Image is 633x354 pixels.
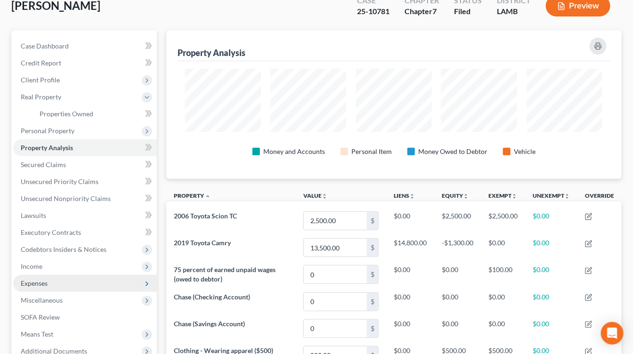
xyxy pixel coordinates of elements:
[303,192,327,199] a: Valueunfold_more
[386,261,434,288] td: $0.00
[174,192,211,199] a: Property expand_less
[352,147,392,156] div: Personal Item
[21,313,60,321] span: SOFA Review
[21,245,106,253] span: Codebtors Insiders & Notices
[21,42,69,50] span: Case Dashboard
[174,265,276,283] span: 75 percent of earned unpaid wages (owed to debtor)
[434,315,481,342] td: $0.00
[481,315,525,342] td: $0.00
[21,59,61,67] span: Credit Report
[322,193,327,199] i: unfold_more
[405,6,439,17] div: Chapter
[514,147,536,156] div: Vehicle
[511,193,517,199] i: unfold_more
[409,193,415,199] i: unfold_more
[13,224,157,241] a: Executory Contracts
[304,239,367,257] input: 0.00
[454,6,482,17] div: Filed
[434,261,481,288] td: $0.00
[178,47,245,58] div: Property Analysis
[463,193,469,199] i: unfold_more
[481,207,525,234] td: $2,500.00
[394,192,415,199] a: Liensunfold_more
[21,93,61,101] span: Real Property
[264,147,325,156] div: Money and Accounts
[481,261,525,288] td: $100.00
[21,262,42,270] span: Income
[367,265,378,283] div: $
[367,293,378,311] div: $
[525,288,577,315] td: $0.00
[21,144,73,152] span: Property Analysis
[304,212,367,230] input: 0.00
[434,207,481,234] td: $2,500.00
[174,239,231,247] span: 2019 Toyota Camry
[481,288,525,315] td: $0.00
[21,228,81,236] span: Executory Contracts
[432,7,437,16] span: 7
[13,207,157,224] a: Lawsuits
[481,234,525,261] td: $0.00
[304,265,367,283] input: 0.00
[21,296,63,304] span: Miscellaneous
[21,211,46,219] span: Lawsuits
[174,212,237,220] span: 2006 Toyota Scion TC
[205,193,211,199] i: expand_less
[21,330,53,338] span: Means Test
[174,293,250,301] span: Chase (Checking Account)
[442,192,469,199] a: Equityunfold_more
[21,194,111,202] span: Unsecured Nonpriority Claims
[601,322,624,345] div: Open Intercom Messenger
[533,192,570,199] a: Unexemptunfold_more
[21,76,60,84] span: Client Profile
[13,156,157,173] a: Secured Claims
[21,127,74,135] span: Personal Property
[13,55,157,72] a: Credit Report
[434,234,481,261] td: -$1,300.00
[497,6,531,17] div: LAMB
[525,234,577,261] td: $0.00
[577,186,622,208] th: Override
[525,261,577,288] td: $0.00
[13,309,157,326] a: SOFA Review
[525,207,577,234] td: $0.00
[434,288,481,315] td: $0.00
[304,320,367,338] input: 0.00
[304,293,367,311] input: 0.00
[21,177,98,185] span: Unsecured Priority Claims
[386,234,434,261] td: $14,800.00
[13,38,157,55] a: Case Dashboard
[419,147,488,156] div: Money Owed to Debtor
[13,139,157,156] a: Property Analysis
[40,110,93,118] span: Properties Owned
[367,212,378,230] div: $
[21,279,48,287] span: Expenses
[13,190,157,207] a: Unsecured Nonpriority Claims
[32,105,157,122] a: Properties Owned
[367,239,378,257] div: $
[386,315,434,342] td: $0.00
[13,173,157,190] a: Unsecured Priority Claims
[386,288,434,315] td: $0.00
[525,315,577,342] td: $0.00
[564,193,570,199] i: unfold_more
[21,161,66,169] span: Secured Claims
[386,207,434,234] td: $0.00
[357,6,390,17] div: 25-10781
[174,320,245,328] span: Chase (Savings Account)
[367,320,378,338] div: $
[488,192,517,199] a: Exemptunfold_more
